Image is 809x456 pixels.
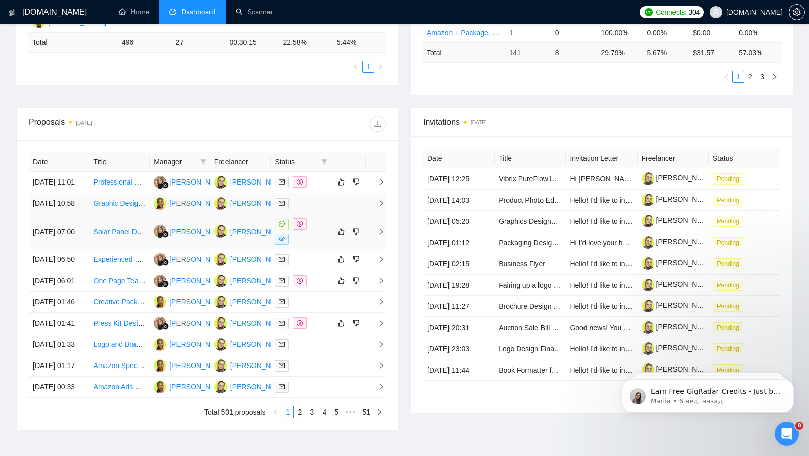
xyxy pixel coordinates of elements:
[769,71,781,83] li: Next Page
[225,33,279,53] td: 00:30:15
[154,381,166,393] img: D
[335,225,347,238] button: like
[499,281,666,289] a: Fairing up a logo design with more professional touch
[499,302,609,310] a: Brochure Design for SAAS Product
[29,116,207,132] div: Proposals
[642,194,654,206] img: c1ANJdDIEFa5DN5yolPp7_u0ZhHZCEfhnwVqSjyrCV9hqZg5SCKUb7hD_oUrqvcJOM
[94,255,250,263] a: Experienced Music Transcriber / Arranger Needed
[230,339,288,350] div: [PERSON_NAME]
[499,324,574,332] a: Auction Sale Bill Design
[723,74,729,80] span: left
[171,33,225,53] td: 27
[89,249,150,270] td: Experienced Music Transcriber / Arranger Needed
[350,275,363,287] button: dislike
[495,168,566,190] td: Vibrix PureFlow15 PRO – Listing Image Project Brief
[169,254,228,265] div: [PERSON_NAME]
[154,253,166,266] img: KY
[214,176,227,189] img: AS
[89,334,150,355] td: Logo and Brand Package Design
[94,277,204,285] a: One Page Teaser Creation Needed
[230,360,288,371] div: [PERSON_NAME]
[353,227,360,236] span: dislike
[689,23,735,42] td: $0.00
[499,260,545,268] a: Business Flyer
[154,297,228,305] a: D[PERSON_NAME]
[214,197,227,210] img: AS
[119,8,149,16] a: homeHome
[642,301,714,309] a: [PERSON_NAME]
[9,5,16,21] img: logo
[89,313,150,334] td: Press Kit Designer Needed for Company Details
[713,237,743,248] span: Pending
[642,323,714,331] a: [PERSON_NAME]
[423,168,495,190] td: [DATE] 12:25
[338,227,345,236] span: like
[338,277,345,285] span: like
[29,172,89,193] td: [DATE] 11:01
[94,319,245,327] a: Press Kit Designer Needed for Company Details
[297,320,303,326] span: dollar
[335,317,347,329] button: like
[358,406,374,418] li: 51
[321,159,327,165] span: filter
[154,275,166,287] img: KY
[495,275,566,296] td: Fairing up a logo design with more professional touch
[756,71,769,83] li: 3
[645,8,653,16] img: upwork-logo.png
[214,275,227,287] img: AS
[230,317,288,329] div: [PERSON_NAME]
[169,296,228,307] div: [PERSON_NAME]
[642,238,714,246] a: [PERSON_NAME]
[370,120,385,128] span: download
[29,249,89,270] td: [DATE] 06:50
[214,276,288,284] a: AS[PERSON_NAME]
[642,236,654,249] img: c1ANJdDIEFa5DN5yolPp7_u0ZhHZCEfhnwVqSjyrCV9hqZg5SCKUb7hD_oUrqvcJOM
[15,21,187,55] div: message notification from Mariia, 6 нед. назад. Earn Free GigRadar Credits - Just by Sharing Your...
[656,7,686,18] span: Connects:
[342,406,358,418] span: •••
[154,361,228,369] a: D[PERSON_NAME]
[214,227,288,235] a: AS[PERSON_NAME]
[154,225,166,238] img: KY
[338,255,345,263] span: like
[374,406,386,418] li: Next Page
[94,340,197,348] a: Logo and Brand Package Design
[499,366,733,374] a: Book Formatter for [PERSON_NAME] Spark/Lightning Source (Long Term)
[29,214,89,249] td: [DATE] 07:00
[642,195,714,203] a: [PERSON_NAME]
[769,71,781,83] button: right
[282,406,293,418] a: 1
[118,33,171,53] td: 496
[713,343,743,354] span: Pending
[154,197,166,210] img: D
[297,221,303,227] span: dollar
[169,317,228,329] div: [PERSON_NAME]
[495,317,566,338] td: Auction Sale Bill Design
[423,190,495,211] td: [DATE] 14:03
[333,33,386,53] td: 5.44 %
[499,196,626,204] a: Product Photo Editing Specialist Needed
[713,280,743,291] span: Pending
[423,338,495,359] td: [DATE] 23:03
[713,195,743,206] span: Pending
[551,42,597,62] td: 8
[76,120,92,126] time: [DATE]
[214,361,288,369] a: AS[PERSON_NAME]
[294,406,305,418] a: 2
[214,253,227,266] img: AS
[505,23,551,42] td: 1
[642,259,714,267] a: [PERSON_NAME]
[795,422,803,430] span: 8
[359,406,373,418] a: 51
[279,320,285,326] span: mail
[150,152,210,172] th: Manager
[335,176,347,188] button: like
[689,42,735,62] td: $ 31.57
[89,172,150,193] td: Professional Marketing Collateral Design
[713,217,747,225] a: Pending
[757,71,768,82] a: 3
[29,313,89,334] td: [DATE] 01:41
[28,33,118,53] td: Total
[713,196,747,204] a: Pending
[643,42,689,62] td: 5.67 %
